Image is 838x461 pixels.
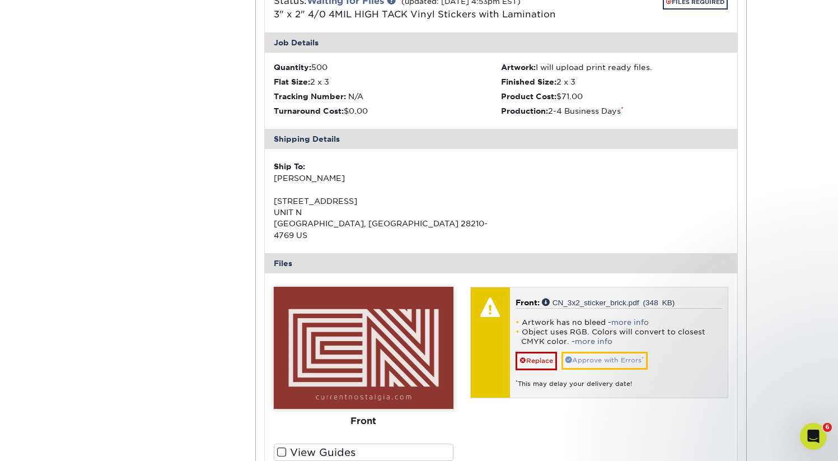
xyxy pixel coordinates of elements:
[542,298,675,306] a: CN_3x2_sticker_brick.pdf (348 KB)
[274,105,501,117] li: $0.00
[274,409,453,434] div: Front
[575,337,612,346] a: more info
[501,91,728,102] li: $71.00
[265,129,737,149] div: Shipping Details
[501,105,728,117] li: 2-4 Business Days
[274,106,344,115] strong: Turnaround Cost:
[274,62,501,73] li: 500
[274,9,556,20] span: 3" x 2" 4/0 4MIL HIGH TACK Vinyl Stickers with Lamination
[516,327,722,346] li: Object uses RGB. Colors will convert to closest CMYK color. -
[501,106,548,115] strong: Production:
[274,162,305,171] strong: Ship To:
[3,427,95,457] iframe: Google Customer Reviews
[561,352,648,369] a: Approve with Errors*
[265,253,737,273] div: Files
[800,423,827,450] iframe: Intercom live chat
[501,77,556,86] strong: Finished Size:
[274,76,501,87] li: 2 x 3
[516,370,722,389] div: This may delay your delivery date!
[274,161,501,241] div: [PERSON_NAME] [STREET_ADDRESS] UNIT N [GEOGRAPHIC_DATA], [GEOGRAPHIC_DATA] 28210-4769 US
[274,63,311,72] strong: Quantity:
[516,318,722,327] li: Artwork has no bleed -
[501,63,536,72] strong: Artwork:
[501,76,728,87] li: 2 x 3
[265,32,737,53] div: Job Details
[274,444,453,461] label: View Guides
[274,77,310,86] strong: Flat Size:
[516,298,540,307] span: Front:
[274,92,346,101] strong: Tracking Number:
[516,352,557,370] a: Replace
[823,423,832,432] span: 6
[501,92,556,101] strong: Product Cost:
[611,318,649,327] a: more info
[501,62,728,73] li: I will upload print ready files.
[348,92,363,101] span: N/A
